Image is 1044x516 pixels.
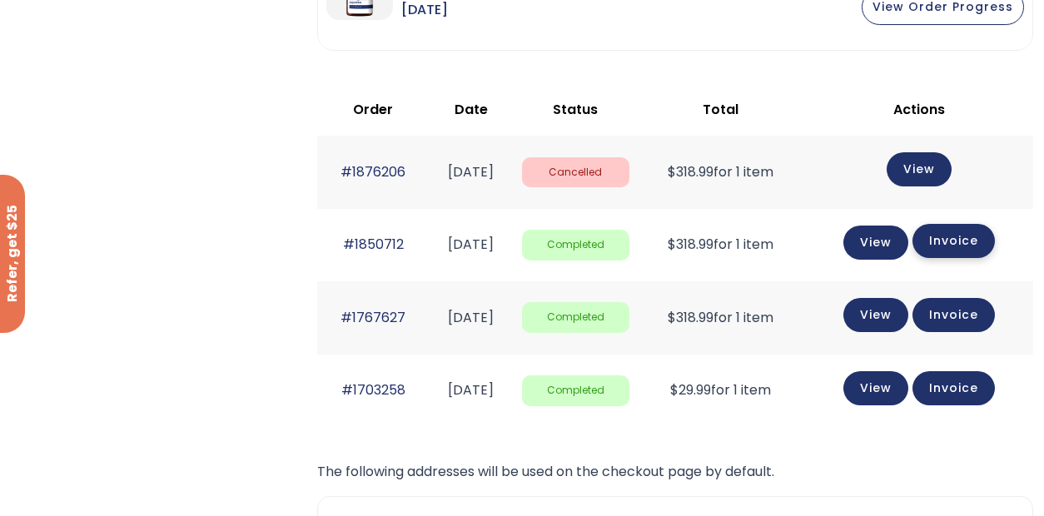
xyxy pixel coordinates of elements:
a: Invoice [912,298,995,332]
td: for 1 item [638,281,804,354]
span: Order [353,100,393,119]
td: for 1 item [638,355,804,427]
span: $ [668,235,676,254]
span: Actions [893,100,945,119]
span: Total [703,100,738,119]
span: Completed [522,302,629,333]
td: for 1 item [638,209,804,281]
td: for 1 item [638,136,804,208]
a: View [887,152,952,186]
span: 318.99 [668,308,713,327]
a: #1767627 [341,308,405,327]
a: #1876206 [341,162,405,181]
span: 318.99 [668,162,713,181]
span: Date [455,100,488,119]
time: [DATE] [448,308,494,327]
p: The following addresses will be used on the checkout page by default. [317,460,1033,484]
span: $ [668,308,676,327]
a: Invoice [912,224,995,258]
span: 29.99 [670,380,711,399]
time: [DATE] [448,235,494,254]
span: Completed [522,375,629,406]
span: $ [668,162,676,181]
a: View [843,298,908,332]
span: $ [670,380,679,399]
time: [DATE] [448,162,494,181]
span: Cancelled [522,157,629,188]
a: #1850712 [343,235,404,254]
a: Invoice [912,371,995,405]
a: #1703258 [341,380,405,399]
span: Completed [522,230,629,260]
time: [DATE] [448,380,494,399]
span: Status [553,100,598,119]
span: 318.99 [668,235,713,254]
a: View [843,371,908,405]
a: View [843,226,908,260]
